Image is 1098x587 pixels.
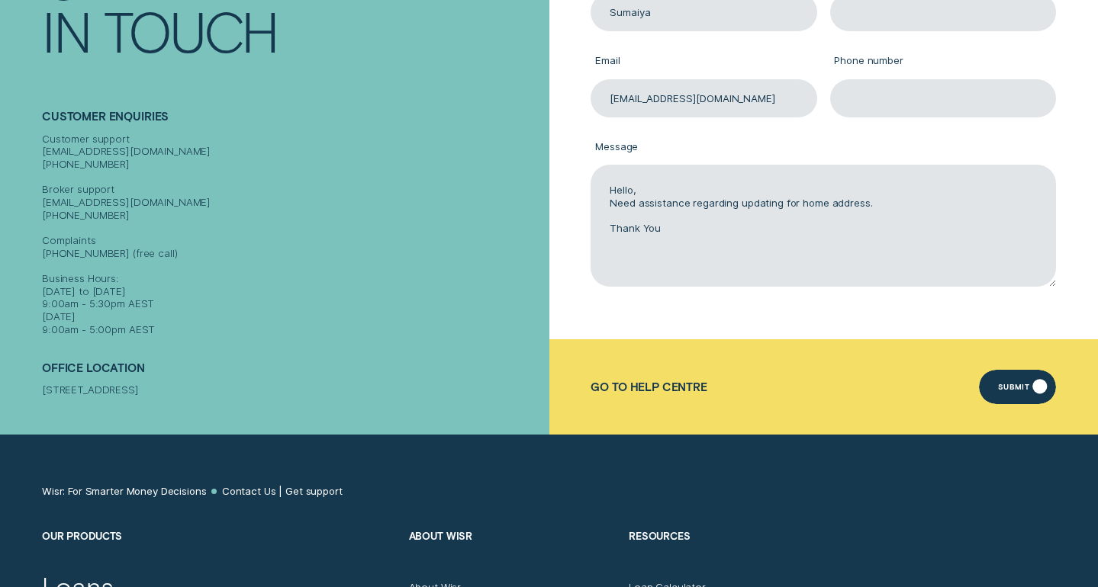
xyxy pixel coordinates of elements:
textarea: Hello, Need assistance regarding updating for home address. Thank You [591,165,1056,287]
h2: Office Location [42,361,543,383]
div: Touch [104,4,278,57]
h2: Resources [629,530,836,581]
a: Contact Us | Get support [222,485,343,498]
label: Phone number [830,44,1056,79]
div: In [42,4,90,57]
a: Wisr: For Smarter Money Decisions [42,485,207,498]
a: Go to Help Centre [591,380,707,393]
button: Submit [979,370,1056,404]
h2: Our Products [42,530,396,581]
label: Email [591,44,816,79]
h2: Customer Enquiries [42,110,543,133]
label: Message [591,130,1056,165]
div: [STREET_ADDRESS] [42,383,543,396]
div: Customer support [EMAIL_ADDRESS][DOMAIN_NAME] [PHONE_NUMBER] Broker support [EMAIL_ADDRESS][DOMAI... [42,133,543,336]
h2: About Wisr [409,530,617,581]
